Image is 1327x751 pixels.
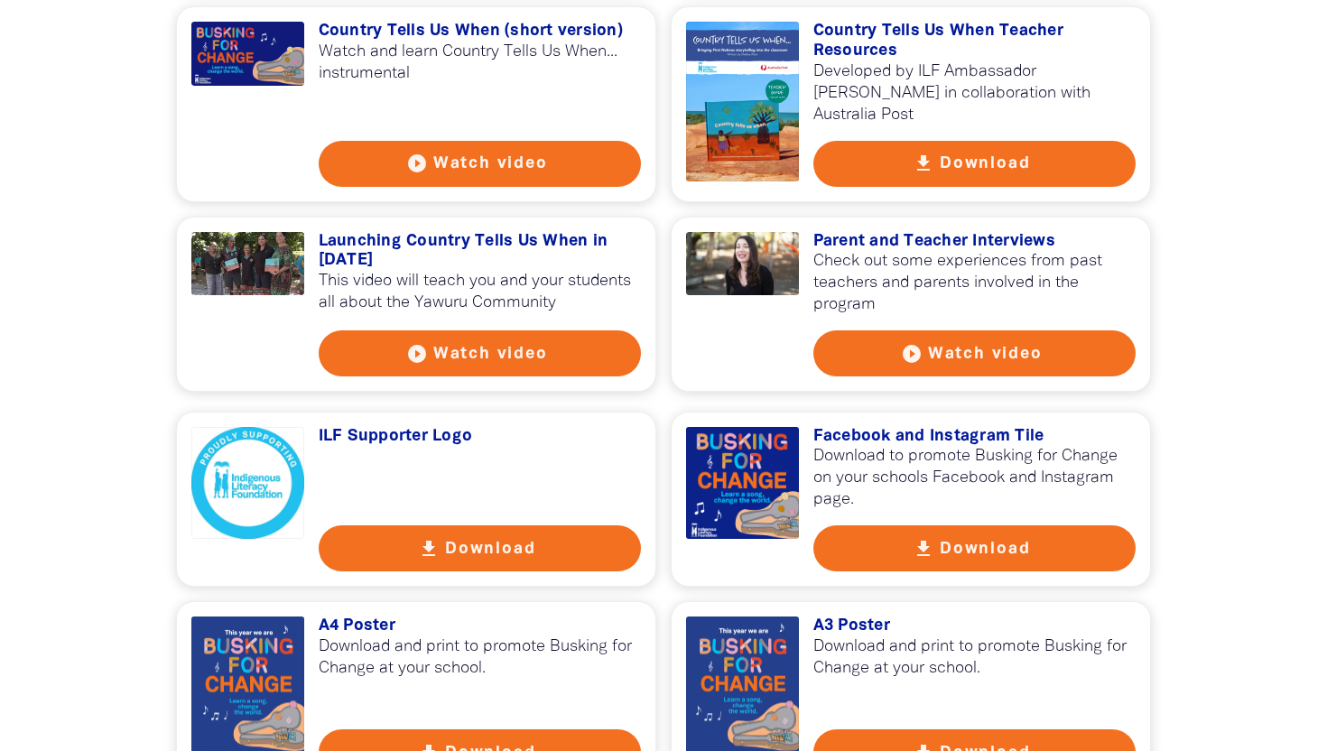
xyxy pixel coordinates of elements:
h3: ILF Supporter Logo [319,427,642,447]
button: get_app Download [319,525,642,571]
i: get_app [913,153,934,174]
h3: Facebook and Instagram Tile [813,427,1137,447]
button: play_circle_filled Watch video [813,330,1137,376]
i: get_app [418,538,440,560]
button: get_app Download [813,141,1137,187]
button: play_circle_filled Watch video [319,141,642,187]
h3: Launching Country Tells Us When in [DATE] [319,232,642,271]
h3: Parent and Teacher Interviews [813,232,1137,252]
button: get_app Download [813,525,1137,571]
h3: A3 Poster [813,617,1137,636]
h3: Country Tells Us When Teacher Resources [813,22,1137,60]
i: play_circle_filled [406,153,428,174]
i: play_circle_filled [406,343,428,365]
i: get_app [913,538,934,560]
h3: Country Tells Us When (short version) [319,22,642,42]
h3: A4 Poster [319,617,642,636]
i: play_circle_filled [901,343,923,365]
button: play_circle_filled Watch video [319,330,642,376]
